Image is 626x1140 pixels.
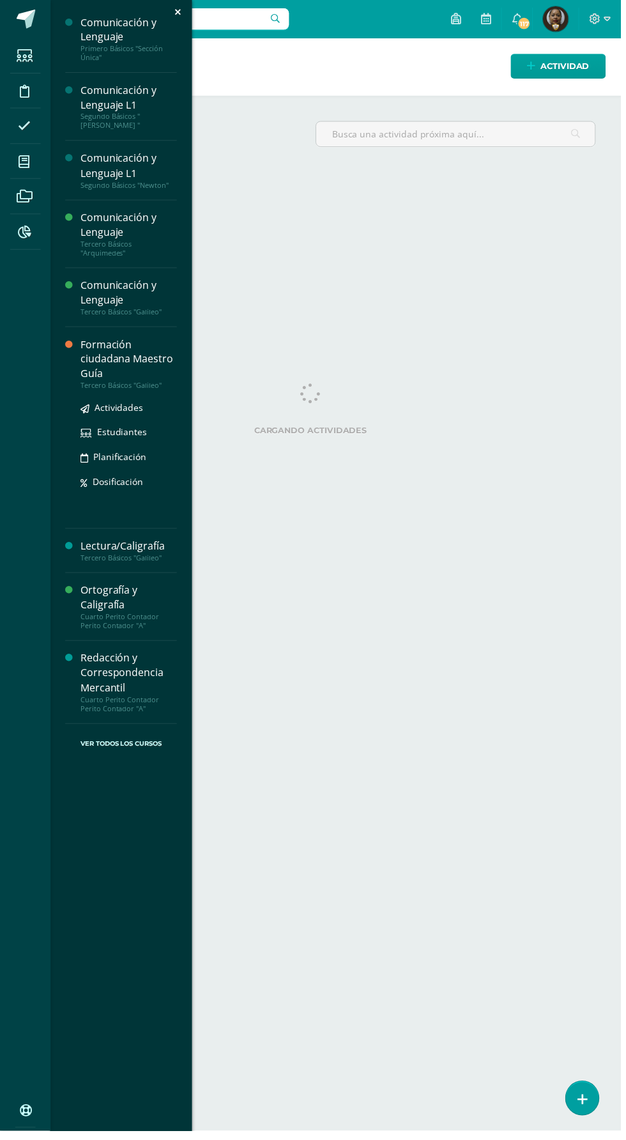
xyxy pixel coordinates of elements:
[81,281,178,310] div: Comunicación y Lenguaje
[81,152,178,181] div: Comunicación y Lenguaje L1
[81,15,178,45] div: Comunicación y Lenguaje
[81,182,178,191] div: Segundo Básicos "Newton"
[81,428,178,443] a: Estudiantes
[81,340,178,393] a: Formación ciudadana Maestro GuíaTercero Básicos "Galileo"
[81,212,178,242] div: Comunicación y Lenguaje
[81,340,178,384] div: Formación ciudadana Maestro Guía
[81,543,178,567] a: Lectura/CaligrafíaTercero Básicos "Galileo"
[81,588,178,617] div: Ortografía y Caligrafía
[81,212,178,259] a: Comunicación y LenguajeTercero Básicos "Arquimedes"
[94,454,148,466] span: Planificación
[66,730,178,771] a: Ver Todos los Cursos
[81,45,178,63] div: Primero Básicos "Sección Única"
[81,701,178,719] div: Cuarto Perito Contador Perito Contador "A"
[81,656,178,700] div: Redacción y Correspondencia Mercantil
[81,113,178,131] div: Segundo Básicos "[PERSON_NAME] "
[81,656,178,718] a: Redacción y Correspondencia MercantilCuarto Perito Contador Perito Contador "A"
[81,15,178,63] a: Comunicación y LenguajePrimero Básicos "Sección Única"
[81,152,178,190] a: Comunicación y Lenguaje L1Segundo Básicos "Newton"
[81,403,178,418] a: Actividades
[98,429,148,442] span: Estudiantes
[81,558,178,567] div: Tercero Básicos "Galileo"
[81,281,178,319] a: Comunicación y LenguajeTercero Básicos "Galileo"
[81,588,178,635] a: Ortografía y CaligrafíaCuarto Perito Contador Perito Contador "A"
[81,310,178,319] div: Tercero Básicos "Galileo"
[93,479,144,491] span: Dosificación
[81,478,178,493] a: Dosificación
[81,242,178,259] div: Tercero Básicos "Arquimedes"
[81,617,178,635] div: Cuarto Perito Contador Perito Contador "A"
[81,84,178,131] a: Comunicación y Lenguaje L1Segundo Básicos "[PERSON_NAME] "
[81,384,178,393] div: Tercero Básicos "Galileo"
[81,84,178,113] div: Comunicación y Lenguaje L1
[81,543,178,558] div: Lectura/Caligrafía
[81,453,178,468] a: Planificación
[95,404,144,417] span: Actividades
